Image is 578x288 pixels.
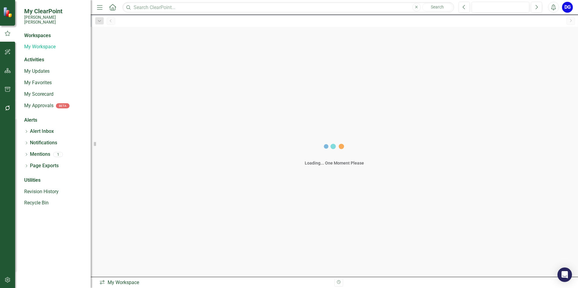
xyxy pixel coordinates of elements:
a: My Scorecard [24,91,85,98]
button: Search [422,3,453,11]
a: Page Exports [30,162,59,169]
a: Notifications [30,139,57,146]
small: [PERSON_NAME] [PERSON_NAME] [24,15,85,25]
span: Search [431,5,444,9]
button: DG [562,2,573,13]
a: My Updates [24,68,85,75]
a: Revision History [24,188,85,195]
div: My Workspace [99,279,330,286]
a: Mentions [30,151,50,158]
a: Recycle Bin [24,200,85,206]
input: Search ClearPoint... [122,2,454,13]
div: Workspaces [24,32,51,39]
div: BETA [56,103,70,108]
div: 1 [53,152,63,157]
div: Open Intercom Messenger [557,267,572,282]
div: Activities [24,56,85,63]
div: Alerts [24,117,85,124]
div: Utilities [24,177,85,184]
a: My Favorites [24,79,85,86]
img: ClearPoint Strategy [3,7,14,18]
a: My Workspace [24,43,85,50]
div: Loading... One Moment Please [305,160,364,166]
a: Alert Inbox [30,128,54,135]
span: My ClearPoint [24,8,85,15]
a: My Approvals [24,102,54,109]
